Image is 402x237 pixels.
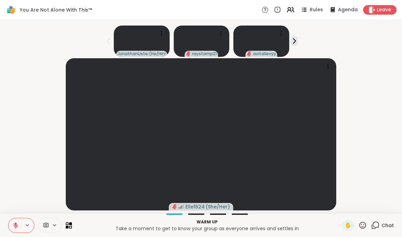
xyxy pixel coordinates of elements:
p: Warm up [76,219,338,225]
span: Leave [377,6,391,13]
span: audio-muted [186,51,191,56]
span: raystamp21 [192,51,217,57]
span: Elle1624 [185,203,205,210]
img: ShareWell Logomark [5,4,17,16]
span: Agenda [338,6,358,13]
span: audio-muted [172,204,177,209]
span: Rules [310,6,323,13]
span: ( She/Her ) [205,203,230,210]
span: Chat [382,222,394,229]
span: ( He/Him ) [149,51,166,57]
span: audio-muted [247,51,252,56]
span: avitallevyy [253,51,276,57]
span: You Are Not Alone With This™ [20,6,92,13]
p: Take a moment to get to know your group as everyone arrives and settles in [76,225,338,232]
span: JonathanListens [118,51,148,57]
span: ✋ [345,221,352,230]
